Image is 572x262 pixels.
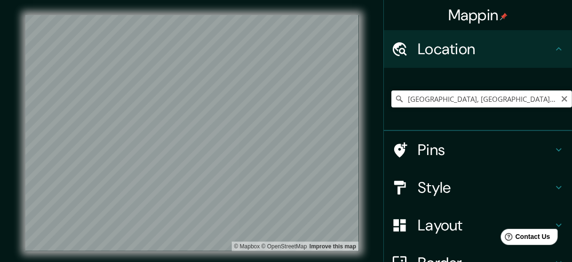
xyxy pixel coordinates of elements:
a: Mapbox [234,243,260,250]
div: Pins [384,131,572,169]
iframe: Help widget launcher [488,225,562,252]
div: Layout [384,206,572,244]
h4: Mappin [448,6,508,25]
a: OpenStreetMap [262,243,307,250]
h4: Layout [418,216,553,235]
div: Style [384,169,572,206]
h4: Location [418,40,553,58]
input: Pick your city or area [391,90,572,107]
h4: Style [418,178,553,197]
img: pin-icon.png [500,13,508,20]
button: Clear [561,94,568,103]
a: Map feedback [310,243,356,250]
h4: Pins [418,140,553,159]
canvas: Map [25,15,359,251]
div: Location [384,30,572,68]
